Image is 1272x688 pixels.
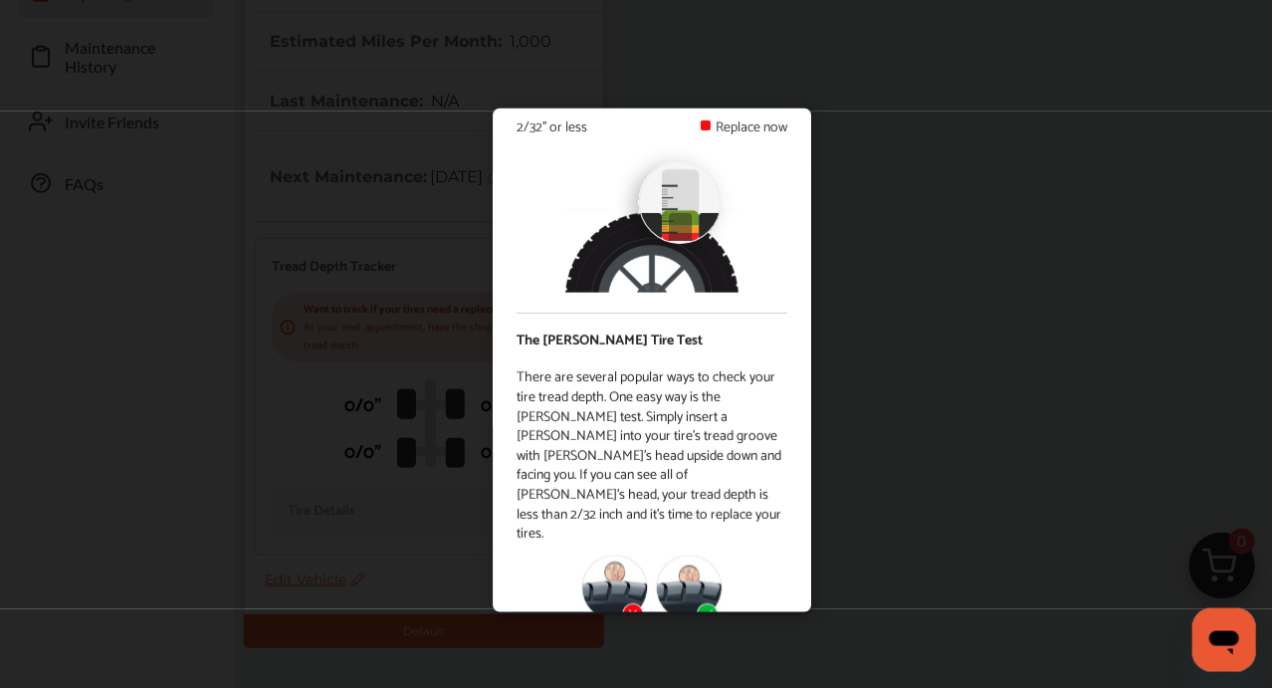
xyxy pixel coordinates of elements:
[580,549,724,628] img: tire-tread-depth-method.cbec115a.svg
[716,118,787,138] p: Replace now
[1192,608,1256,672] iframe: Button to launch messaging window, conversation in progress
[517,331,787,350] p: The [PERSON_NAME] Tire Test
[517,118,587,138] p: 2/32’’ or less
[517,368,787,544] p: There are several popular ways to check your tire tread depth. One easy way is the [PERSON_NAME] ...
[562,147,742,292] img: tire-tread-depth.a47f608a.svg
